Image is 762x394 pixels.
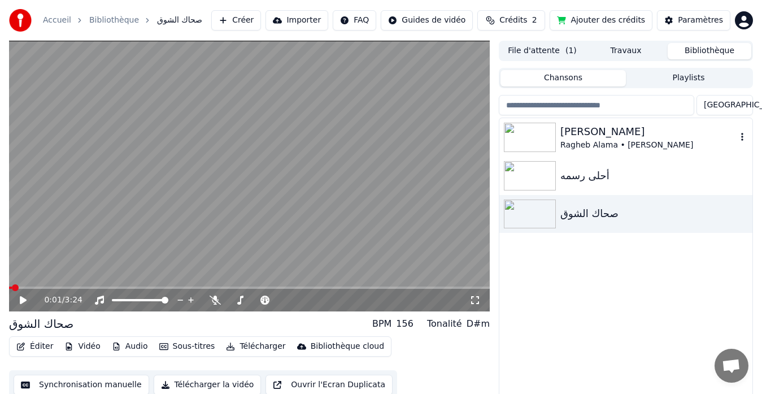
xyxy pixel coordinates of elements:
button: Audio [107,339,153,354]
button: File d'attente [500,43,584,59]
img: youka [9,9,32,32]
nav: breadcrumb [43,15,202,26]
div: Tonalité [427,317,462,331]
button: Importer [265,10,328,31]
div: Bibliothèque cloud [311,341,384,352]
button: Sous-titres [155,339,220,354]
div: / [44,295,71,306]
span: 0:01 [44,295,62,306]
div: 156 [396,317,413,331]
button: Éditer [12,339,58,354]
div: صحاك الشوق [560,206,748,222]
div: [PERSON_NAME] [560,124,737,140]
button: Chansons [500,70,626,86]
button: Bibliothèque [668,43,751,59]
button: FAQ [333,10,376,31]
span: 3:24 [65,295,82,306]
div: صحاك الشوق [9,316,73,332]
button: Travaux [584,43,668,59]
div: BPM [372,317,391,331]
div: Paramètres [678,15,723,26]
button: Playlists [626,70,751,86]
button: Télécharger [221,339,290,354]
div: Ouvrir le chat [715,349,748,383]
button: Vidéo [60,339,104,354]
button: Créer [211,10,261,31]
span: ( 1 ) [565,45,577,57]
span: 2 [532,15,537,26]
button: Ajouter des crédits [550,10,652,31]
span: Crédits [499,15,527,26]
div: أحلى رسمه [560,168,748,184]
a: Bibliothèque [89,15,139,26]
span: صحاك الشوق [157,15,202,26]
div: Ragheb Alama • [PERSON_NAME] [560,140,737,151]
a: Accueil [43,15,71,26]
button: Crédits2 [477,10,545,31]
div: D#m [467,317,490,331]
button: Paramètres [657,10,730,31]
button: Guides de vidéo [381,10,473,31]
